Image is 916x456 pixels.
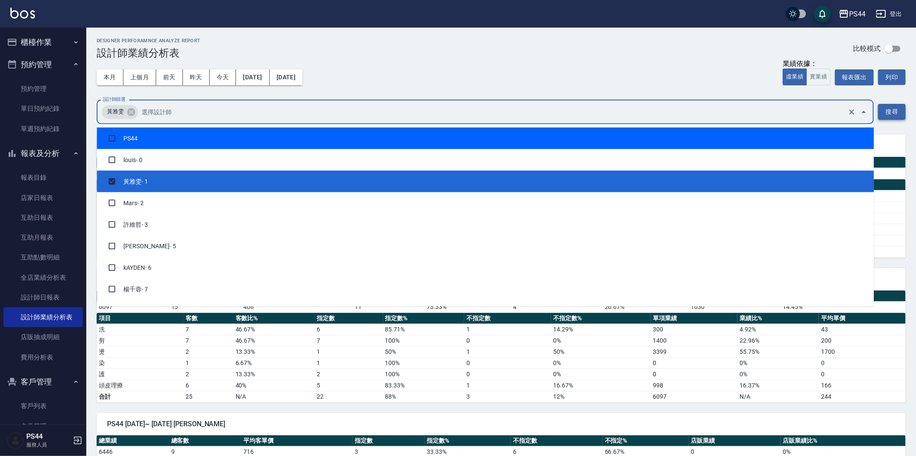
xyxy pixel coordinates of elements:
button: 報表匯出 [835,69,874,85]
a: 客戶列表 [3,396,83,416]
li: Mars - 2 [97,192,874,214]
td: 22.96 % [737,335,819,346]
td: 25 [183,391,233,402]
td: 43 [819,324,906,335]
th: 指定數% [425,435,511,447]
td: 剪 [97,335,183,346]
td: 1 [464,346,551,357]
td: 0 % [737,369,819,380]
td: 0 % [551,335,651,346]
td: 406 [241,301,353,312]
td: 16.67 % [551,380,651,391]
button: 預約管理 [3,53,83,76]
div: 黃雅雯 [102,105,138,119]
td: 46.67 % [233,324,315,335]
button: 登出 [872,6,906,22]
td: 1 [315,357,383,369]
img: Logo [10,8,35,19]
td: 13.33 % [233,346,315,357]
td: 50 % [551,346,651,357]
td: 6097 [97,301,169,312]
td: 1 [183,357,233,369]
td: 0 [464,357,551,369]
th: 總業績 [97,435,169,447]
th: 平均客單價 [241,435,353,447]
th: 指定數% [383,313,465,324]
a: 互助日報表 [3,208,83,228]
th: 業績比% [737,313,819,324]
li: louis - 0 [97,149,874,171]
button: Close [857,105,871,119]
td: N/A [233,391,315,402]
td: 46.67 % [233,335,315,346]
th: 不指定% [603,435,689,447]
button: 虛業績 [783,69,807,85]
button: 客戶管理 [3,371,83,393]
table: a dense table [97,313,906,403]
a: 店販抽成明細 [3,327,83,347]
td: 4 [511,301,603,312]
button: 實業績 [806,69,831,85]
td: 1 [315,346,383,357]
td: 1 [464,380,551,391]
td: 998 [651,380,737,391]
td: 2 [315,369,383,380]
td: 4.92 % [737,324,819,335]
td: 合計 [97,391,183,402]
a: 設計師日報表 [3,287,83,307]
button: save [814,5,831,22]
a: 預約管理 [3,79,83,99]
td: 0 [651,369,737,380]
td: 1 [464,324,551,335]
td: 15 [169,301,242,312]
a: 互助點數明細 [3,247,83,267]
td: 300 [651,324,737,335]
th: 總客數 [169,435,242,447]
button: [DATE] [270,69,302,85]
td: 0 [819,357,906,369]
td: 200 [819,335,906,346]
th: 指定數 [353,435,425,447]
span: PS44 [DATE]~ [DATE] [PERSON_NAME] [107,420,895,428]
button: 今天 [210,69,236,85]
button: 報表及分析 [3,142,83,165]
th: 客數比% [233,313,315,324]
td: 2 [183,369,233,380]
li: 許維哲 - 3 [97,214,874,235]
a: 卡券管理 [3,416,83,436]
a: 單週預約紀錄 [3,119,83,139]
td: 3399 [651,346,737,357]
button: PS44 [835,5,869,23]
a: 全店業績分析表 [3,268,83,287]
th: 客數 [183,313,233,324]
h5: PS44 [26,432,70,441]
td: 22 [315,391,383,402]
td: 244 [819,391,906,402]
td: 100 % [383,369,465,380]
td: 0 [464,335,551,346]
td: 88% [383,391,465,402]
td: 100 % [383,335,465,346]
div: 業績依據： [783,59,831,69]
button: 前天 [156,69,183,85]
td: 100 % [383,357,465,369]
td: 26.67 % [603,301,689,312]
td: 3 [464,391,551,402]
td: 護 [97,369,183,380]
a: 設計師業績分析表 [3,307,83,327]
td: 燙 [97,346,183,357]
th: 不指定數% [551,313,651,324]
button: 列印 [878,69,906,85]
p: 服務人員 [26,441,70,449]
li: 張柏芝 - 8 [97,300,874,322]
th: 店販業績比% [781,435,906,447]
li: 黃雅雯 - 1 [97,171,874,192]
button: 搜尋 [878,104,906,120]
td: N/A [737,391,819,402]
td: 0 [464,369,551,380]
h3: 設計師業績分析表 [97,47,201,59]
button: [DATE] [236,69,269,85]
input: 選擇設計師 [139,104,846,119]
td: 6 [315,324,383,335]
p: 比較模式 [853,44,881,53]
